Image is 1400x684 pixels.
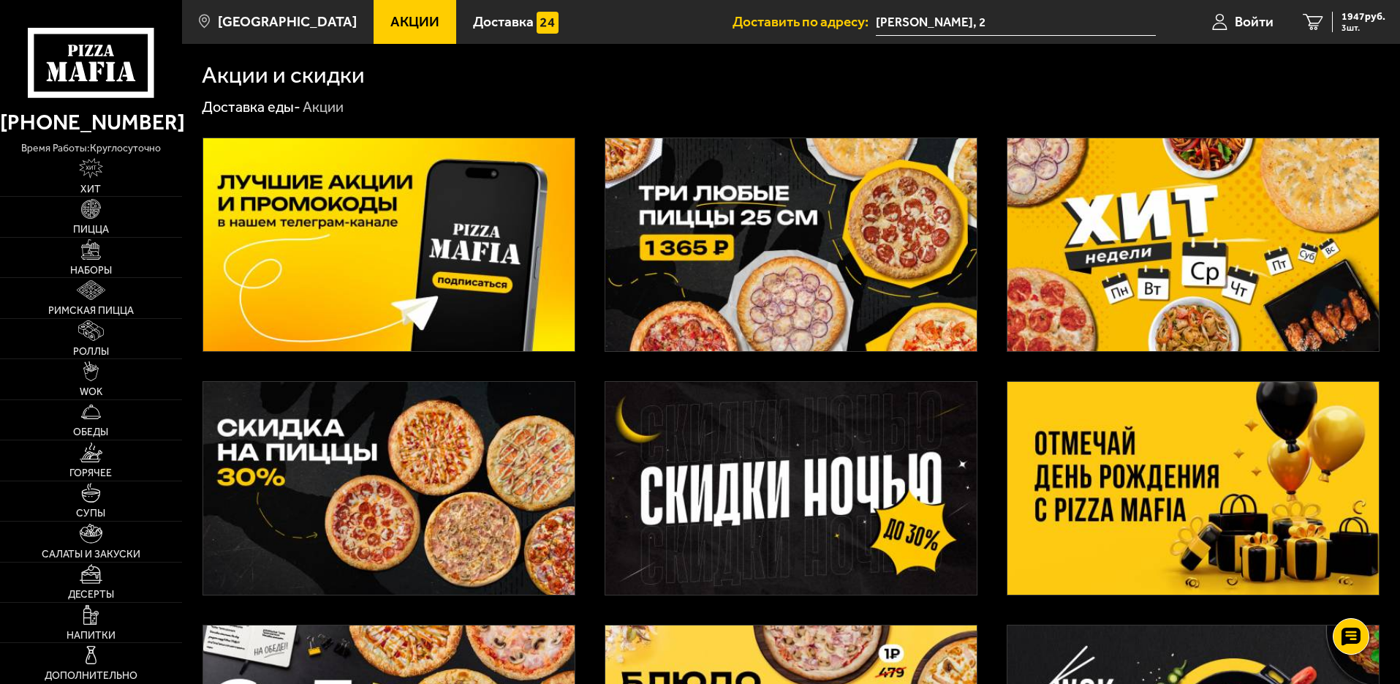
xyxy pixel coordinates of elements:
[1235,15,1274,29] span: Войти
[80,387,102,397] span: WOK
[80,184,101,195] span: Хит
[73,225,109,235] span: Пицца
[48,306,134,316] span: Римская пицца
[68,590,114,600] span: Десерты
[303,98,344,117] div: Акции
[537,12,559,34] img: 15daf4d41897b9f0e9f617042186c801.svg
[45,671,137,681] span: Дополнительно
[733,15,876,29] span: Доставить по адресу:
[73,427,108,437] span: Обеды
[76,508,105,519] span: Супы
[202,98,300,116] a: Доставка еды-
[69,468,112,478] span: Горячее
[73,347,109,357] span: Роллы
[70,266,112,276] span: Наборы
[1342,12,1385,22] span: 1947 руб.
[390,15,439,29] span: Акции
[218,15,357,29] span: [GEOGRAPHIC_DATA]
[473,15,534,29] span: Доставка
[202,64,365,87] h1: Акции и скидки
[876,9,1156,36] input: Ваш адрес доставки
[67,631,116,641] span: Напитки
[1342,23,1385,32] span: 3 шт.
[42,549,140,560] span: Салаты и закуски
